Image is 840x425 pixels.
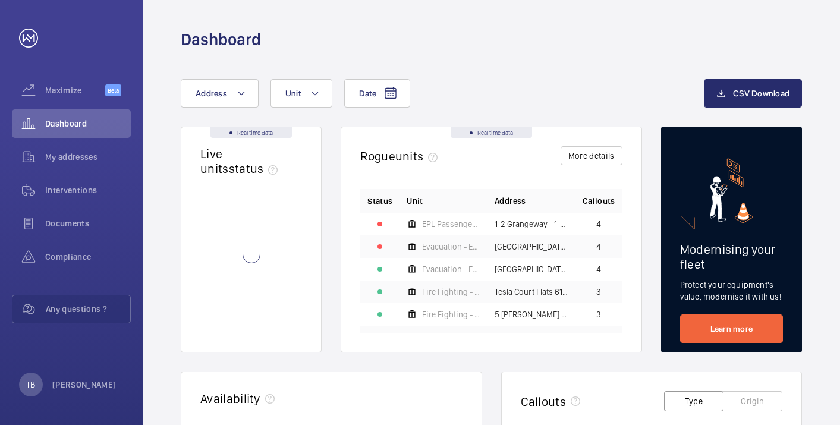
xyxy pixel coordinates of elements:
span: Address [495,195,526,207]
span: Callouts [583,195,615,207]
h1: Dashboard [181,29,261,51]
span: Maximize [45,84,105,96]
span: 5 [PERSON_NAME] House - High Risk Building - [GEOGRAPHIC_DATA][PERSON_NAME] [495,310,568,319]
span: Fire Fighting - Tesla 61-84 schn euro [422,288,480,296]
div: Real time data [451,127,532,138]
p: [PERSON_NAME] [52,379,117,391]
h2: Rogue [360,149,442,163]
span: Documents [45,218,131,229]
span: Unit [285,89,301,98]
button: CSV Download [704,79,802,108]
h2: Live units [200,146,282,176]
span: 3 [596,310,601,319]
h2: Modernising your fleet [680,242,783,272]
span: [GEOGRAPHIC_DATA] C Flats 45-101 - High Risk Building - [GEOGRAPHIC_DATA] 45-101 [495,243,568,251]
span: 1-2 Grangeway - 1-2 [GEOGRAPHIC_DATA] [495,220,568,228]
span: My addresses [45,151,131,163]
button: Date [344,79,410,108]
span: Date [359,89,376,98]
span: Compliance [45,251,131,263]
h2: Callouts [521,394,567,409]
span: Beta [105,84,121,96]
span: Tesla Court Flats 61-84 - High Risk Building - Tesla Court Flats 61-84 [495,288,568,296]
span: Fire Fighting - EPL Passenger Lift [422,310,480,319]
a: Learn more [680,314,783,343]
span: [GEOGRAPHIC_DATA] C Flats 45-101 - High Risk Building - [GEOGRAPHIC_DATA] 45-101 [495,265,568,273]
span: Interventions [45,184,131,196]
span: Address [196,89,227,98]
h2: Availability [200,391,260,406]
button: Type [664,391,723,411]
p: TB [26,379,35,391]
button: Unit [270,79,332,108]
span: units [395,149,443,163]
div: Real time data [210,127,292,138]
button: More details [561,146,622,165]
span: EPL Passenger Lift [422,220,480,228]
span: Evacuation - EPL No 4 Flats 45-101 R/h [422,243,480,251]
span: 4 [596,265,601,273]
span: status [229,161,283,176]
span: Unit [407,195,423,207]
p: Protect your equipment's value, modernise it with us! [680,279,783,303]
span: 4 [596,220,601,228]
button: Address [181,79,259,108]
button: Origin [723,391,782,411]
img: marketing-card.svg [710,158,753,223]
p: Status [367,195,392,207]
span: Any questions ? [46,303,130,315]
span: 3 [596,288,601,296]
span: Evacuation - EPL No 3 Flats 45-101 L/h [422,265,480,273]
span: 4 [596,243,601,251]
span: Dashboard [45,118,131,130]
span: CSV Download [733,89,789,98]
